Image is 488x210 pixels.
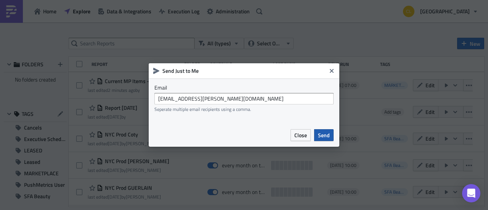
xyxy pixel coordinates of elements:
div: Open Intercom Messenger [462,184,480,202]
div: Seperate multiple email recipients using a comma. [154,106,334,112]
button: Send [314,129,334,141]
h6: Send Just to Me [162,67,326,74]
button: Close [291,129,311,141]
label: Email [154,84,334,91]
span: Send [318,131,330,139]
span: Close [294,131,307,139]
button: Close [326,65,337,77]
